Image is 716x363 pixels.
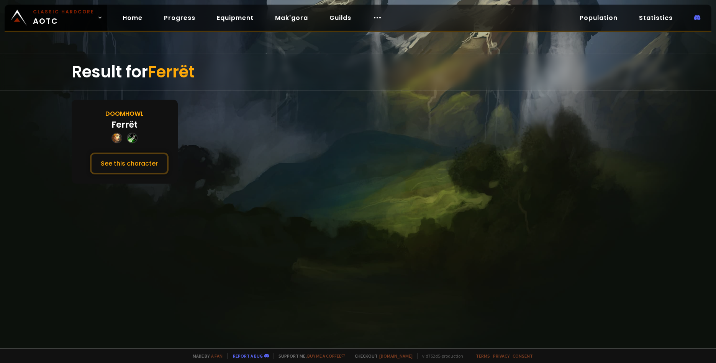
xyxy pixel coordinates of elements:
[5,5,107,31] a: Classic HardcoreAOTC
[350,353,413,359] span: Checkout
[90,153,169,174] button: See this character
[72,54,644,90] div: Result for
[417,353,463,359] span: v. d752d5 - production
[211,353,223,359] a: a fan
[116,10,149,26] a: Home
[573,10,624,26] a: Population
[307,353,345,359] a: Buy me a coffee
[513,353,533,359] a: Consent
[476,353,490,359] a: Terms
[269,10,314,26] a: Mak'gora
[233,353,263,359] a: Report a bug
[379,353,413,359] a: [DOMAIN_NAME]
[158,10,202,26] a: Progress
[274,353,345,359] span: Support me,
[105,109,144,118] div: Doomhowl
[33,8,94,27] span: AOTC
[188,353,223,359] span: Made by
[33,8,94,15] small: Classic Hardcore
[493,353,510,359] a: Privacy
[148,61,195,83] span: Ferrët
[323,10,357,26] a: Guilds
[211,10,260,26] a: Equipment
[633,10,679,26] a: Statistics
[111,118,138,131] div: Ferrët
